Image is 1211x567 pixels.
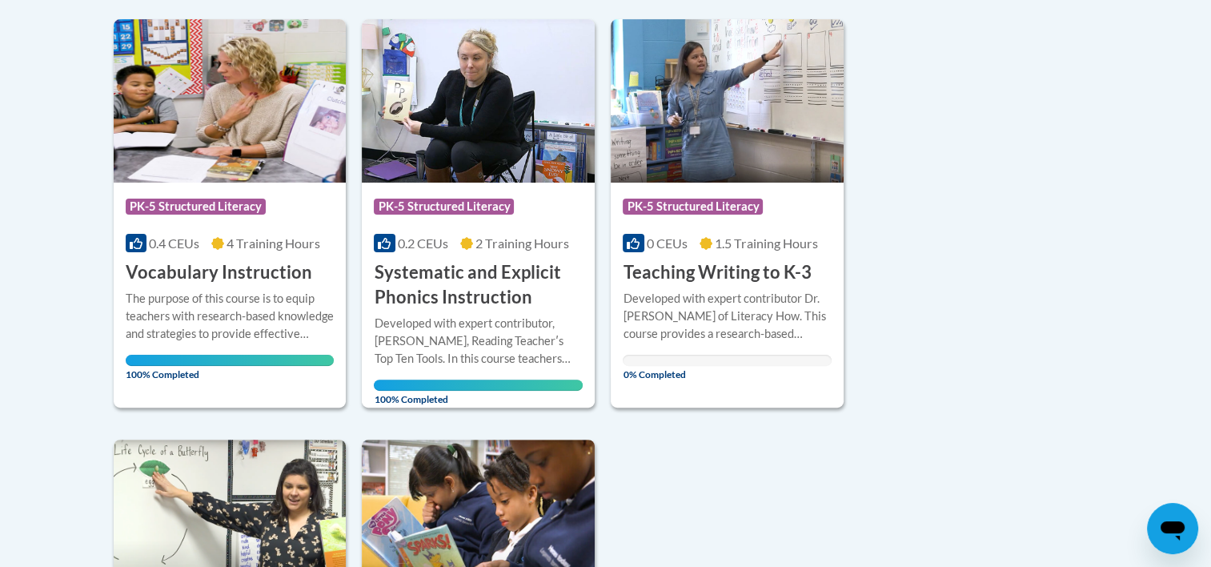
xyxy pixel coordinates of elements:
[374,380,583,391] div: Your progress
[398,235,448,251] span: 0.2 CEUs
[362,19,595,407] a: Course LogoPK-5 Structured Literacy0.2 CEUs2 Training Hours Systematic and Explicit Phonics Instr...
[647,235,688,251] span: 0 CEUs
[715,235,818,251] span: 1.5 Training Hours
[362,19,595,183] img: Course Logo
[611,19,844,407] a: Course LogoPK-5 Structured Literacy0 CEUs1.5 Training Hours Teaching Writing to K-3Developed with...
[114,19,347,407] a: Course LogoPK-5 Structured Literacy0.4 CEUs4 Training Hours Vocabulary InstructionThe purpose of ...
[114,19,347,183] img: Course Logo
[374,199,514,215] span: PK-5 Structured Literacy
[227,235,320,251] span: 4 Training Hours
[374,315,583,368] div: Developed with expert contributor, [PERSON_NAME], Reading Teacherʹs Top Ten Tools. In this course...
[374,380,583,405] span: 100% Completed
[623,290,832,343] div: Developed with expert contributor Dr. [PERSON_NAME] of Literacy How. This course provides a resea...
[374,260,583,310] h3: Systematic and Explicit Phonics Instruction
[126,355,335,380] span: 100% Completed
[1147,503,1198,554] iframe: Button to launch messaging window
[623,199,763,215] span: PK-5 Structured Literacy
[623,260,811,285] h3: Teaching Writing to K-3
[611,19,844,183] img: Course Logo
[475,235,569,251] span: 2 Training Hours
[126,260,312,285] h3: Vocabulary Instruction
[126,355,335,366] div: Your progress
[149,235,199,251] span: 0.4 CEUs
[126,290,335,343] div: The purpose of this course is to equip teachers with research-based knowledge and strategies to p...
[126,199,266,215] span: PK-5 Structured Literacy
